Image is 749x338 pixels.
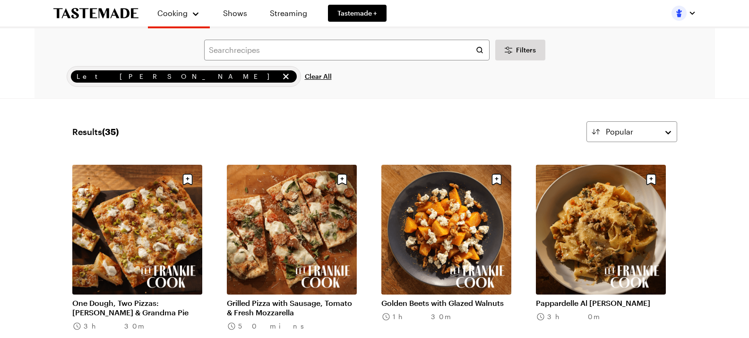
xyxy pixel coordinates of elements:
[72,298,202,317] a: One Dough, Two Pizzas: [PERSON_NAME] & Grandma Pie
[305,66,332,87] button: Clear All
[672,6,687,21] img: Profile picture
[77,71,279,82] span: Let [PERSON_NAME]
[328,5,387,22] a: Tastemade +
[72,125,119,138] span: Results
[157,8,188,17] span: Cooking
[495,40,545,60] button: Desktop filters
[337,8,377,18] span: Tastemade +
[227,298,357,317] a: Grilled Pizza with Sausage, Tomato & Fresh Mozzarella
[305,72,332,81] span: Clear All
[672,6,696,21] button: Profile picture
[333,170,351,188] button: Save recipe
[281,71,291,82] button: remove Let Frankie Cook
[536,298,666,308] a: Pappardelle Al [PERSON_NAME]
[642,170,660,188] button: Save recipe
[586,121,677,142] button: Popular
[381,298,511,308] a: Golden Beets with Glazed Walnuts
[53,8,138,19] a: To Tastemade Home Page
[157,4,200,23] button: Cooking
[488,170,506,188] button: Save recipe
[606,126,633,137] span: Popular
[516,45,536,55] span: Filters
[179,170,197,188] button: Save recipe
[102,127,119,137] span: ( 35 )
